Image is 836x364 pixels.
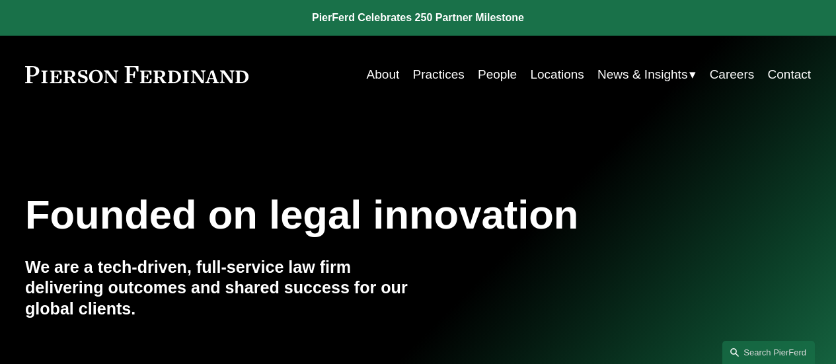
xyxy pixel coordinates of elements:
[597,62,696,87] a: folder dropdown
[597,63,687,86] span: News & Insights
[367,62,400,87] a: About
[413,62,465,87] a: Practices
[768,62,812,87] a: Contact
[478,62,517,87] a: People
[25,257,418,320] h4: We are a tech-driven, full-service law firm delivering outcomes and shared success for our global...
[530,62,584,87] a: Locations
[25,192,680,238] h1: Founded on legal innovation
[722,341,815,364] a: Search this site
[710,62,755,87] a: Careers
